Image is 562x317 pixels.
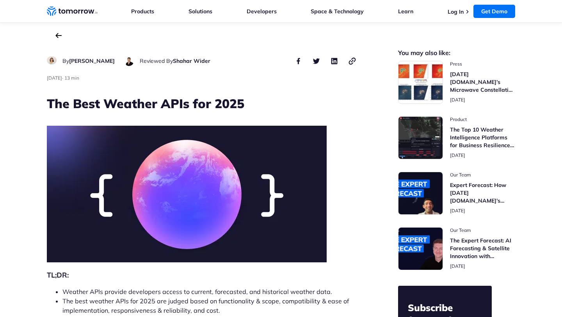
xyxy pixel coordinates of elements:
[450,181,515,205] h3: Expert Forecast: How [DATE][DOMAIN_NAME]’s Microwave Sounders Are Revolutionizing Hurricane Monit...
[55,33,62,38] a: back to the main blog page
[189,8,212,15] a: Solutions
[450,126,515,149] h3: The Top 10 Weather Intelligence Platforms for Business Resilience in [DATE]
[124,56,134,66] img: Shahar Wider
[293,56,303,66] button: share this post on facebook
[450,227,515,233] span: post catecory
[47,75,62,81] span: publish date
[398,172,515,215] a: Read Expert Forecast: How Tomorrow.io’s Microwave Sounders Are Revolutionizing Hurricane Monitoring
[398,227,515,270] a: Read The Expert Forecast: AI Forecasting & Satellite Innovation with Randy Chase
[398,50,515,56] h2: You may also like:
[64,75,79,81] span: Estimated reading time
[47,5,98,17] a: Home link
[311,56,321,66] button: share this post on twitter
[398,61,515,104] a: Read Tomorrow.io’s Microwave Constellation Ready To Help This Hurricane Season
[247,8,277,15] a: Developers
[140,57,173,64] span: Reviewed By
[311,8,364,15] a: Space & Technology
[448,8,464,15] a: Log In
[473,5,515,18] a: Get Demo
[398,116,515,159] a: Read The Top 10 Weather Intelligence Platforms for Business Resilience in 2025
[47,56,57,64] img: Ruth Favela
[131,8,154,15] a: Products
[62,57,69,64] span: By
[450,70,515,94] h3: [DATE][DOMAIN_NAME]’s Microwave Constellation Ready To Help This Hurricane Season
[347,56,357,66] button: copy link to clipboard
[450,97,465,103] span: publish date
[62,75,63,81] span: ·
[47,95,357,112] h1: The Best Weather APIs for 2025
[398,8,413,15] a: Learn
[450,237,515,260] h3: The Expert Forecast: AI Forecasting & Satellite Innovation with [PERSON_NAME]
[62,56,115,66] div: author name
[450,172,515,178] span: post catecory
[450,208,465,214] span: publish date
[450,152,465,158] span: publish date
[450,116,515,123] span: post catecory
[140,56,210,66] div: author name
[450,61,515,67] span: post catecory
[329,56,339,66] button: share this post on linkedin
